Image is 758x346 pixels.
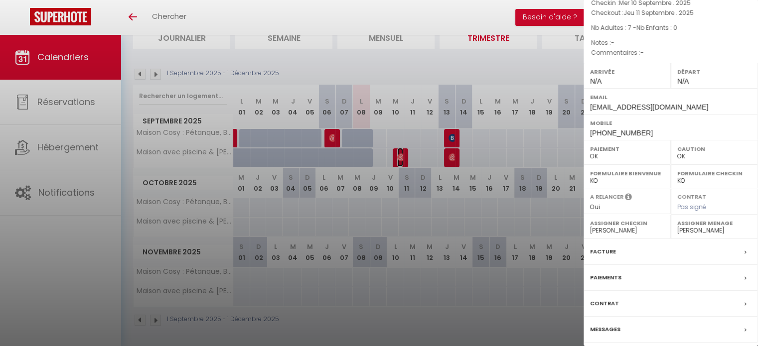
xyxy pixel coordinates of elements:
label: Caution [677,144,752,154]
label: Départ [677,67,752,77]
label: Assigner Menage [677,218,752,228]
p: Notes : [591,38,751,48]
label: Paiement [590,144,664,154]
span: Jeu 11 Septembre . 2025 [623,8,694,17]
label: Facture [590,246,616,257]
span: - [611,38,614,47]
label: Mobile [590,118,752,128]
label: Arrivée [590,67,664,77]
span: [EMAIL_ADDRESS][DOMAIN_NAME] [590,103,708,111]
button: Ouvrir le widget de chat LiveChat [8,4,38,34]
label: Formulaire Bienvenue [590,168,664,178]
span: Nb Enfants : 0 [636,23,677,32]
label: Formulaire Checkin [677,168,752,178]
label: Paiements [590,272,621,283]
span: Pas signé [677,203,706,211]
label: Assigner Checkin [590,218,664,228]
span: [PHONE_NUMBER] [590,129,653,137]
label: Email [590,92,752,102]
span: N/A [590,77,602,85]
label: A relancer [590,193,623,201]
p: Checkout : [591,8,751,18]
i: Sélectionner OUI si vous souhaiter envoyer les séquences de messages post-checkout [625,193,632,204]
span: N/A [677,77,689,85]
label: Contrat [677,193,706,199]
span: - [640,48,644,57]
label: Contrat [590,298,619,309]
label: Messages [590,324,620,335]
p: Commentaires : [591,48,751,58]
span: Nb Adultes : 7 - [591,23,677,32]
